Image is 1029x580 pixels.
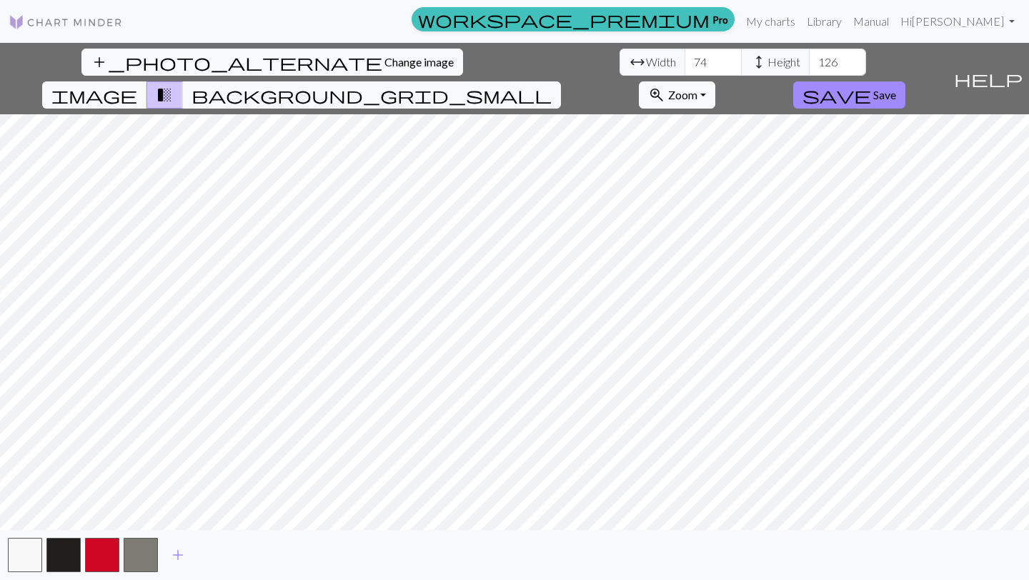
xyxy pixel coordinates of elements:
a: My charts [740,7,801,36]
a: Hi[PERSON_NAME] [895,7,1020,36]
span: Width [646,54,676,71]
button: Help [948,43,1029,114]
button: Add color [160,541,196,569]
span: height [750,52,767,72]
span: zoom_in [648,85,665,105]
span: image [51,85,137,105]
a: Library [801,7,847,36]
span: Height [767,54,800,71]
button: Zoom [639,81,715,109]
a: Pro [412,7,735,31]
span: arrow_range [629,52,646,72]
span: add_photo_alternate [91,52,382,72]
span: background_grid_small [192,85,552,105]
button: Change image [81,49,463,76]
span: Zoom [668,88,697,101]
span: Change image [384,55,454,69]
span: help [954,69,1023,89]
a: Manual [847,7,895,36]
button: Save [793,81,905,109]
span: transition_fade [156,85,173,105]
span: add [169,545,187,565]
img: Logo [9,14,123,31]
span: Save [873,88,896,101]
span: save [802,85,871,105]
span: workspace_premium [418,9,710,29]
